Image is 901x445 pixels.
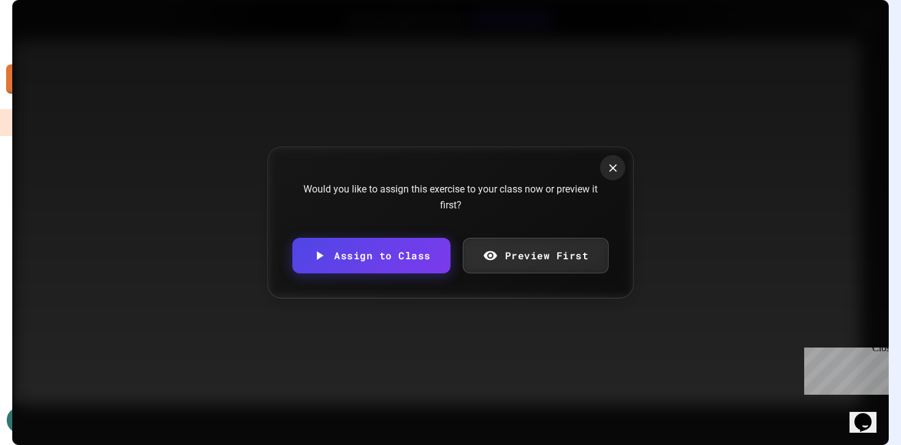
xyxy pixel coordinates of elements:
a: Preview First [463,238,609,273]
div: Chat with us now!Close [5,5,85,78]
iframe: chat widget [799,343,889,395]
iframe: chat widget [850,396,889,433]
a: Assign to Class [292,238,450,273]
div: Would you like to assign this exercise to your class now or preview it first? [303,181,598,213]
